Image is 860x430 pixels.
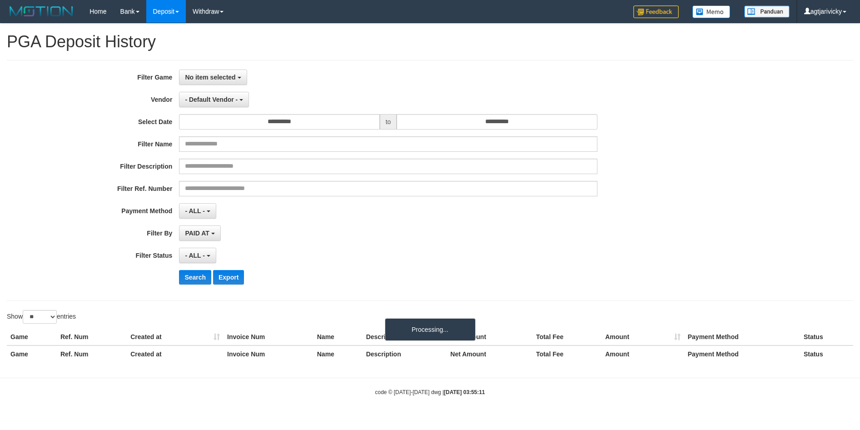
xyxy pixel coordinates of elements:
th: Game [7,329,57,345]
th: Status [800,329,853,345]
span: - ALL - [185,207,205,215]
img: Feedback.jpg [633,5,679,18]
th: Created at [127,329,224,345]
th: Ref. Num [57,329,127,345]
span: - Default Vendor - [185,96,238,103]
th: Payment Method [684,329,800,345]
th: Payment Method [684,345,800,362]
th: Net Amount [447,329,532,345]
th: Name [313,329,363,345]
button: - Default Vendor - [179,92,249,107]
th: Description [363,329,447,345]
strong: [DATE] 03:55:11 [444,389,485,395]
th: Invoice Num [224,329,313,345]
th: Total Fee [532,329,602,345]
th: Ref. Num [57,345,127,362]
select: Showentries [23,310,57,324]
button: Search [179,270,211,285]
label: Show entries [7,310,76,324]
span: PAID AT [185,230,209,237]
th: Amount [602,345,684,362]
button: PAID AT [179,225,220,241]
span: No item selected [185,74,235,81]
div: Processing... [385,318,476,341]
th: Amount [602,329,684,345]
th: Net Amount [447,345,532,362]
img: panduan.png [744,5,790,18]
th: Name [313,345,363,362]
button: No item selected [179,70,247,85]
th: Description [363,345,447,362]
th: Total Fee [532,345,602,362]
button: - ALL - [179,248,216,263]
img: Button%20Memo.svg [692,5,731,18]
span: - ALL - [185,252,205,259]
img: MOTION_logo.png [7,5,76,18]
h1: PGA Deposit History [7,33,853,51]
small: code © [DATE]-[DATE] dwg | [375,389,485,395]
th: Invoice Num [224,345,313,362]
span: to [380,114,397,130]
th: Game [7,345,57,362]
button: Export [213,270,244,285]
th: Status [800,345,853,362]
th: Created at [127,345,224,362]
button: - ALL - [179,203,216,219]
